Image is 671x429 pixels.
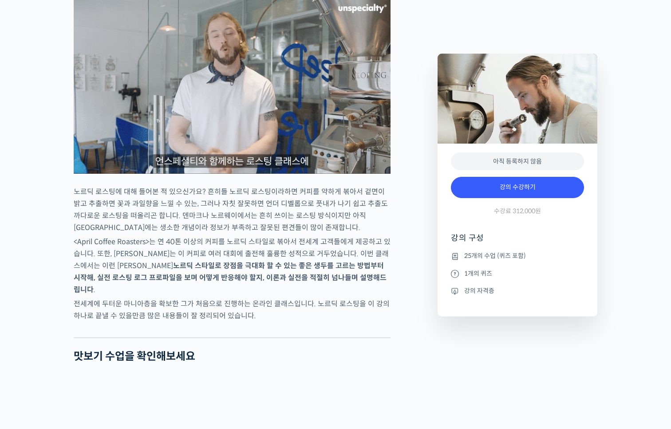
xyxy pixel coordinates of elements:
[74,261,387,294] strong: 노르딕 스타일로 장점을 극대화 할 수 있는 좋은 생두를 고르는 방법부터 시작해, 실전 로스팅 로그 프로파일을 보며 어떻게 반응해야 할지, 이론과 실전을 적절히 넘나들며 설명해...
[74,298,391,322] p: 전세계에 두터운 마니아층을 확보한 그가 처음으로 진행하는 온라인 클래스입니다. 노르딕 로스팅을 이 강의 하나로 끝낼 수 있을만큼 많은 내용들이 잘 정리되어 있습니다.
[451,233,584,250] h4: 강의 구성
[74,236,391,296] p: <April Coffee Roasters>는 연 40톤 이상의 커피를 노르딕 스타일로 볶아서 전세계 고객들에게 제공하고 있습니다. 또한, [PERSON_NAME]는 이 커피로...
[59,281,114,303] a: 대화
[114,281,170,303] a: 설정
[451,268,584,279] li: 1개의 퀴즈
[137,294,148,301] span: 설정
[3,281,59,303] a: 홈
[451,177,584,198] a: 강의 수강하기
[451,251,584,261] li: 25개의 수업 (퀴즈 포함)
[74,186,391,234] p: 노르딕 로스팅에 대해 들어본 적 있으신가요? 흔히들 노르딕 로스팅이라하면 커피를 약하게 볶아서 겉면이 밝고 추출하면 꽃과 과일향을 느낄 수 있는, 그러나 자칫 잘못하면 언더 ...
[451,152,584,171] div: 아직 등록하지 않음
[81,295,92,302] span: 대화
[74,350,195,363] strong: 맛보기 수업을 확인해보세요
[28,294,33,301] span: 홈
[451,285,584,296] li: 강의 자격증
[494,207,541,215] span: 수강료 312,000원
